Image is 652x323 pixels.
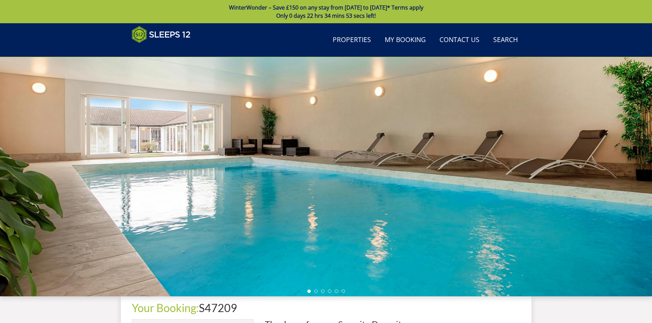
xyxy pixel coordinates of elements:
[132,302,521,314] h1: S47209
[490,32,521,48] a: Search
[276,12,376,19] span: Only 0 days 22 hrs 34 mins 53 secs left!
[128,47,200,53] iframe: Customer reviews powered by Trustpilot
[382,32,429,48] a: My Booking
[330,32,374,48] a: Properties
[437,32,482,48] a: Contact Us
[132,301,199,314] a: Your Booking:
[132,26,191,43] img: Sleeps 12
